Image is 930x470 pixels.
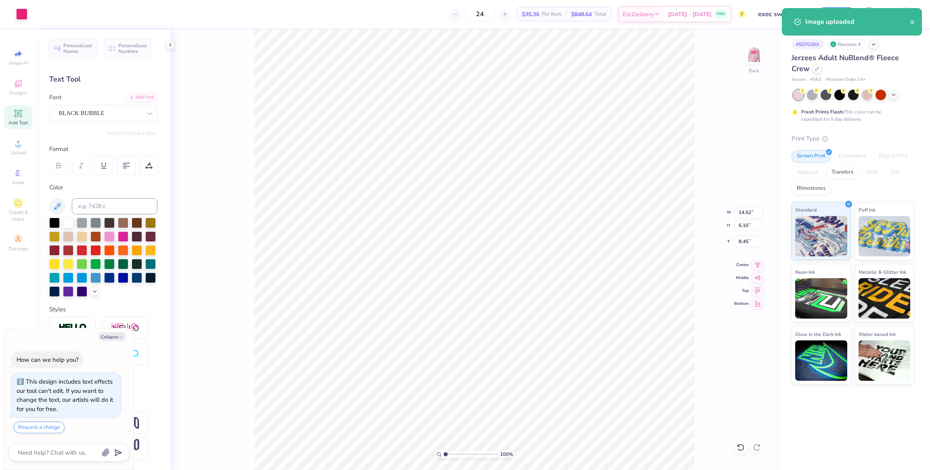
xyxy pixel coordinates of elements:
[17,378,113,413] div: This design includes text effects our tool can't edit. If you want to change the text, our artist...
[886,166,905,178] div: Foil
[859,268,906,276] span: Metallic & Glitter Ink
[126,93,157,102] div: Add Font
[49,74,157,85] div: Text Tool
[792,134,914,143] div: Print Type
[859,340,911,381] img: Water based Ink
[795,330,841,338] span: Glow in the Dark Ink
[98,332,126,341] button: Collapse
[792,76,806,83] span: Jerzees
[522,10,539,19] span: $35.36
[72,198,157,214] input: e.g. 7428 c
[795,216,847,256] img: Standard
[910,17,915,27] button: close
[795,206,817,214] span: Standard
[792,166,824,178] div: Applique
[801,109,844,115] strong: Fresh Prints Flash:
[746,47,762,63] img: Back
[10,149,26,156] span: Upload
[792,53,899,73] span: Jerzees Adult NuBlend® Fleece Crew
[49,145,158,154] div: Format
[825,76,866,83] span: Minimum Order: 24 +
[542,10,561,19] span: Per Item
[668,10,712,19] span: [DATE] - [DATE]
[749,67,759,74] div: Back
[4,209,32,222] span: Clipart & logos
[792,183,831,195] div: Rhinestones
[826,166,859,178] div: Transfers
[49,183,157,192] div: Color
[17,356,79,364] div: How can we help you?
[500,451,513,458] span: 100 %
[63,43,92,54] span: Personalized Names
[874,150,913,162] div: Digital Print
[859,216,911,256] img: Puff Ink
[111,323,139,333] img: Shadow
[118,43,147,54] span: Personalized Numbers
[464,7,496,21] input: – –
[861,166,884,178] div: Vinyl
[859,278,911,319] img: Metallic & Glitter Ink
[828,39,865,49] div: Revision 4
[859,330,896,338] span: Water based Ink
[8,245,28,252] span: Decorate
[623,10,654,19] span: Est. Delivery
[805,17,910,27] div: Image uploaded
[734,301,749,306] span: Bottom
[107,130,157,136] button: Switch to Greek Letters
[734,275,749,281] span: Middle
[833,150,871,162] div: Embroidery
[12,179,25,186] span: Greek
[734,262,749,268] span: Center
[716,11,725,17] span: FREE
[734,288,749,294] span: Top
[49,305,157,314] div: Styles
[571,10,592,19] span: $848.64
[8,120,28,126] span: Add Text
[859,206,876,214] span: Puff Ink
[810,76,821,83] span: # 562
[792,150,831,162] div: Screen Print
[14,422,65,433] button: Request a change
[792,39,824,49] div: # 507039A
[795,340,847,381] img: Glow in the Dark Ink
[59,323,87,332] img: Stroke
[594,10,606,19] span: Total
[9,90,27,96] span: Designs
[801,108,901,123] div: This color can be expedited for 5 day delivery.
[9,60,28,66] span: Image AI
[752,6,811,22] input: Untitled Design
[795,278,847,319] img: Neon Ink
[795,268,815,276] span: Neon Ink
[49,93,61,102] label: Font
